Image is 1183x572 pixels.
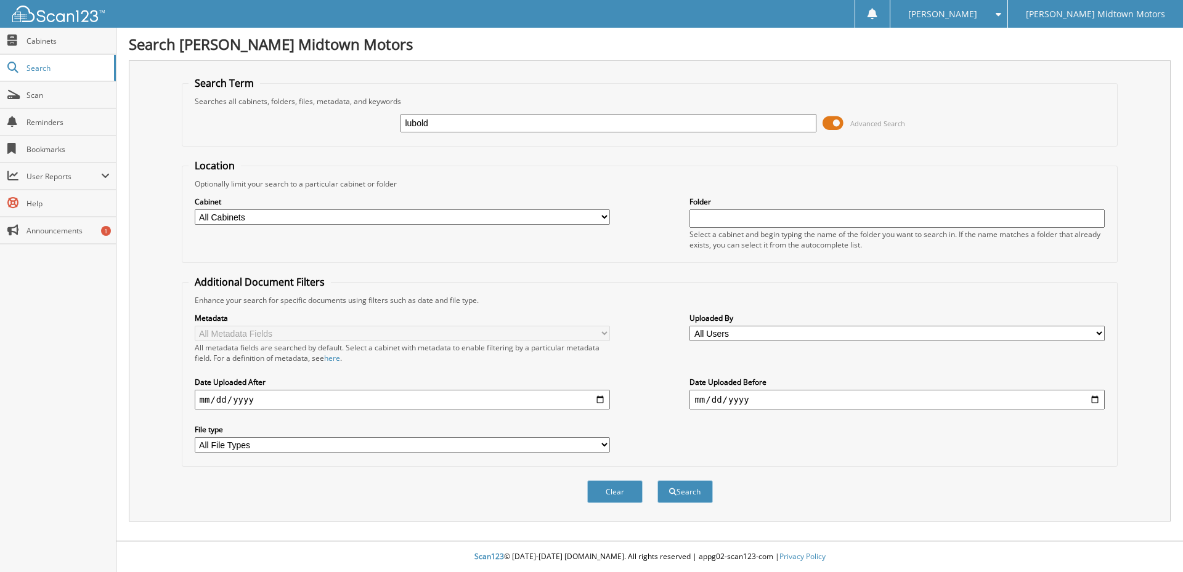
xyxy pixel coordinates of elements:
button: Clear [587,480,643,503]
div: © [DATE]-[DATE] [DOMAIN_NAME]. All rights reserved | appg02-scan123-com | [116,542,1183,572]
span: Bookmarks [26,144,110,155]
legend: Search Term [189,76,260,90]
label: Date Uploaded After [195,377,610,387]
label: Date Uploaded Before [689,377,1105,387]
span: [PERSON_NAME] Midtown Motors [1026,10,1165,18]
label: Folder [689,196,1105,207]
span: Announcements [26,225,110,236]
span: User Reports [26,171,101,182]
input: start [195,390,610,409]
div: 1 [101,226,111,236]
div: Select a cabinet and begin typing the name of the folder you want to search in. If the name match... [689,229,1105,250]
span: Scan123 [474,551,504,562]
span: Scan [26,90,110,100]
legend: Additional Document Filters [189,275,331,289]
label: Cabinet [195,196,610,207]
div: All metadata fields are searched by default. Select a cabinet with metadata to enable filtering b... [195,342,610,363]
input: end [689,390,1105,409]
label: Uploaded By [689,313,1105,323]
h1: Search [PERSON_NAME] Midtown Motors [129,34,1171,54]
div: Optionally limit your search to a particular cabinet or folder [189,179,1112,189]
a: Privacy Policy [779,551,826,562]
a: here [324,353,340,363]
iframe: Chat Widget [1121,513,1183,572]
span: Advanced Search [850,119,905,128]
div: Enhance your search for specific documents using filters such as date and file type. [189,295,1112,305]
span: Search [26,63,108,73]
button: Search [657,480,713,503]
div: Searches all cabinets, folders, files, metadata, and keywords [189,96,1112,107]
label: Metadata [195,313,610,323]
span: Cabinets [26,36,110,46]
label: File type [195,424,610,435]
legend: Location [189,159,241,172]
img: scan123-logo-white.svg [12,6,105,22]
span: Reminders [26,117,110,127]
span: Help [26,198,110,209]
span: [PERSON_NAME] [908,10,977,18]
